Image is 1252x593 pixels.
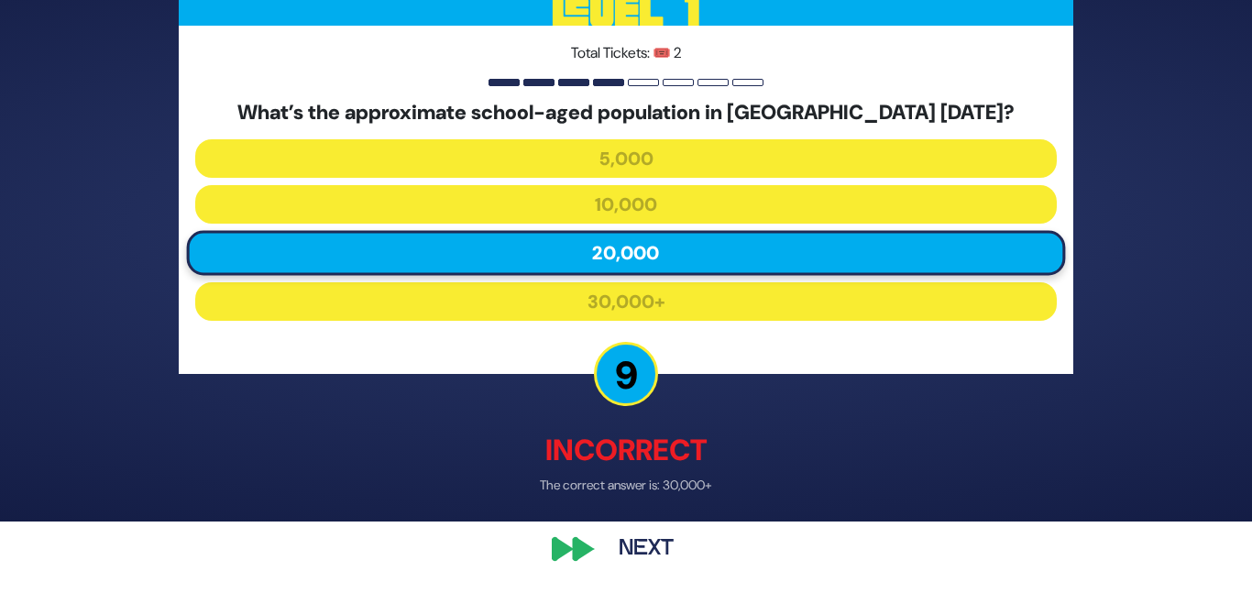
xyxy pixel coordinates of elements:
[594,343,658,407] p: 9
[179,429,1073,473] p: Incorrect
[593,529,699,571] button: Next
[195,140,1057,179] button: 5,000
[195,101,1057,125] h5: What’s the approximate school-aged population in [GEOGRAPHIC_DATA] [DATE]?
[187,231,1066,276] button: 20,000
[195,186,1057,225] button: 10,000
[195,42,1057,64] p: Total Tickets: 🎟️ 2
[179,477,1073,496] p: The correct answer is: 30,000+
[195,283,1057,322] button: 30,000+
